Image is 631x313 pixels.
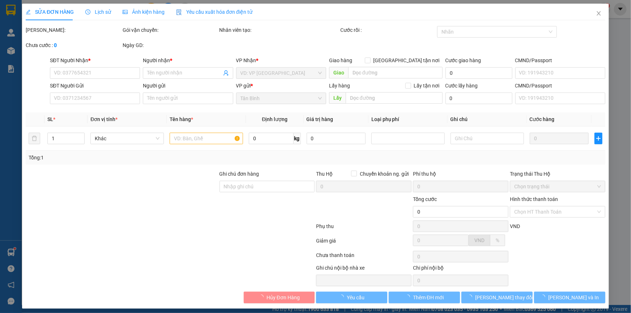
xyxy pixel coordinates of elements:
[411,82,443,90] span: Lấy tận nơi
[316,264,412,275] div: Ghi chú nội bộ nhà xe
[514,181,601,192] span: Chọn trạng thái
[329,67,348,78] span: Giao
[348,67,443,78] input: Dọc đường
[219,171,259,177] label: Ghi chú đơn hàng
[413,264,508,275] div: Chi phí nội bộ
[329,92,346,104] span: Lấy
[176,9,182,15] img: icon
[143,56,233,64] div: Người nhận
[78,134,83,138] span: up
[54,42,57,48] b: 0
[347,293,364,301] span: Yêu cầu
[90,116,118,122] span: Đơn vị tính
[240,93,322,104] span: Tân Bình
[389,292,460,303] button: Thêm ĐH mới
[316,222,413,235] div: Phụ thu
[46,34,89,40] span: 21:11:36 [DATE]
[76,138,84,144] span: Decrease Value
[445,67,512,79] input: Cước giao hàng
[47,116,53,122] span: SL
[78,139,83,143] span: down
[549,293,599,301] span: [PERSON_NAME] và In
[50,56,140,64] div: SĐT Người Nhận
[596,10,602,16] span: close
[236,82,326,90] div: VP gửi
[510,196,558,202] label: Hình thức thanh toán
[413,170,508,181] div: Phí thu hộ
[40,27,96,40] span: minhquang.tienoanh - In:
[123,9,128,14] span: picture
[510,170,605,178] div: Trạng thái Thu Hộ
[467,295,475,300] span: loading
[357,170,412,178] span: Chuyển khoản ng. gửi
[510,223,520,229] span: VND
[170,133,243,144] input: VD: Bàn, Ghế
[530,116,555,122] span: Cước hàng
[496,237,499,243] span: %
[329,57,352,63] span: Giao hàng
[594,133,602,144] button: plus
[123,9,165,15] span: Ảnh kiện hàng
[267,293,300,301] span: Hủy Đơn Hàng
[316,292,388,303] button: Yêu cầu
[339,295,347,300] span: loading
[223,70,229,76] span: user-add
[445,57,481,63] label: Cước giao hàng
[85,9,90,14] span: clock-circle
[329,83,350,89] span: Lấy hàng
[445,93,512,104] input: Cước lấy hàng
[244,292,315,303] button: Hủy Đơn Hàng
[475,293,533,301] span: [PERSON_NAME] thay đổi
[368,112,448,127] th: Loại phụ phí
[236,57,256,63] span: VP Nhận
[85,9,111,15] span: Lịch sử
[316,251,413,264] div: Chưa thanh toán
[26,9,74,15] span: SỬA ĐƠN HÀNG
[40,4,80,12] span: Gửi:
[95,133,159,144] span: Khác
[371,56,443,64] span: [GEOGRAPHIC_DATA] tận nơi
[307,116,333,122] span: Giá trị hàng
[413,196,437,202] span: Tổng cước
[40,13,95,20] span: A Thức - 0365651376
[445,83,478,89] label: Cước lấy hàng
[123,41,218,49] div: Ngày GD:
[316,171,333,177] span: Thu Hộ
[50,82,140,90] div: SĐT Người Gửi
[530,133,589,144] input: 0
[346,92,443,104] input: Dọc đường
[474,237,485,243] span: VND
[26,41,121,49] div: Chưa cước :
[413,293,444,301] span: Thêm ĐH mới
[405,295,413,300] span: loading
[534,292,605,303] button: [PERSON_NAME] và In
[448,112,527,127] th: Ghi chú
[461,292,533,303] button: [PERSON_NAME] thay đổi
[294,133,301,144] span: kg
[451,133,524,144] input: Ghi Chú
[259,295,267,300] span: loading
[29,154,244,162] div: Tổng: 1
[76,133,84,138] span: Increase Value
[515,82,605,90] div: CMND/Passport
[595,136,602,141] span: plus
[219,26,339,34] div: Nhân viên tạo:
[15,44,92,84] strong: Nhận:
[515,56,605,64] div: CMND/Passport
[219,181,315,192] input: Ghi chú đơn hàng
[26,26,121,34] div: [PERSON_NAME]:
[40,21,96,40] span: TB1108250270 -
[589,4,609,24] button: Close
[541,295,549,300] span: loading
[53,4,80,12] span: Tân Bình
[340,26,436,34] div: Cước rồi :
[29,133,40,144] button: delete
[316,237,413,249] div: Giảm giá
[176,9,252,15] span: Yêu cầu xuất hóa đơn điện tử
[26,9,31,14] span: edit
[170,116,193,122] span: Tên hàng
[143,82,233,90] div: Người gửi
[123,26,218,34] div: Gói vận chuyển:
[262,116,287,122] span: Định lượng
